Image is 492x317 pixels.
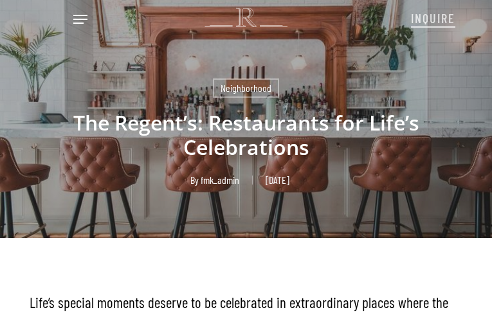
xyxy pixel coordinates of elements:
[252,176,302,185] span: [DATE]
[190,176,199,185] span: By
[411,10,455,26] span: INQUIRE
[411,4,455,31] a: INQUIRE
[73,13,87,26] a: Navigation Menu
[201,174,239,186] a: fmk_admin
[30,98,462,172] h1: The Regent’s: Restaurants for Life’s Celebrations
[213,78,279,98] a: Neighborhood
